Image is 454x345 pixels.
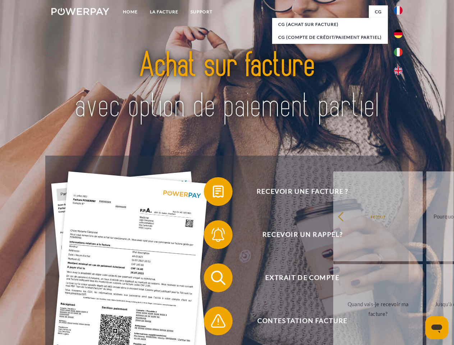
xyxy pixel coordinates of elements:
a: Support [184,5,219,18]
iframe: Bouton de lancement de la fenêtre de messagerie [425,316,448,339]
img: qb_warning.svg [209,312,227,330]
button: Recevoir une facture ? [204,177,391,206]
button: Extrait de compte [204,263,391,292]
div: retour [338,211,418,221]
img: qb_bell.svg [209,226,227,244]
img: it [394,48,403,56]
span: Extrait de compte [214,263,390,292]
img: qb_search.svg [209,269,227,287]
img: en [394,66,403,75]
img: de [394,29,403,38]
span: Recevoir un rappel? [214,220,390,249]
span: Recevoir une facture ? [214,177,390,206]
a: LA FACTURE [144,5,184,18]
img: qb_bill.svg [209,183,227,201]
a: CG [369,5,388,18]
span: Contestation Facture [214,307,390,335]
a: CG (achat sur facture) [272,18,388,31]
a: Home [117,5,144,18]
button: Contestation Facture [204,307,391,335]
img: title-powerpay_fr.svg [69,34,385,138]
div: Quand vais-je recevoir ma facture? [338,299,418,319]
img: logo-powerpay-white.svg [51,8,109,15]
button: Recevoir un rappel? [204,220,391,249]
img: fr [394,6,403,15]
a: CG (Compte de crédit/paiement partiel) [272,31,388,44]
